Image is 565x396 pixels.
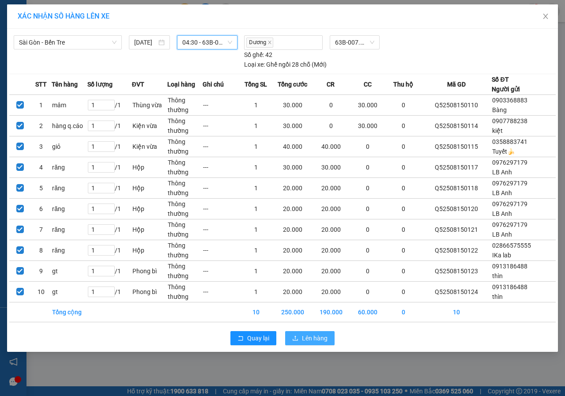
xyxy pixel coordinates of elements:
[203,240,238,260] td: ---
[238,94,274,115] td: 1
[4,61,53,70] span: 1 - Phong bì (gt)
[30,240,52,260] td: 8
[364,79,372,89] span: CC
[203,79,224,89] span: Ghi chú
[87,79,113,89] span: Số lượng
[87,281,132,302] td: / 1
[350,302,385,322] td: 60.000
[52,115,87,136] td: hàng q.cáo
[447,79,466,89] span: Mã GD
[492,106,507,113] span: Bàng
[203,177,238,198] td: ---
[30,94,52,115] td: 1
[350,281,385,302] td: 0
[421,157,492,177] td: Q52508150117
[245,79,267,89] span: Tổng SL
[244,50,264,60] span: Số ghế:
[350,177,385,198] td: 0
[30,157,52,177] td: 4
[4,10,67,18] p: Gửi từ:
[87,260,132,281] td: / 1
[350,157,385,177] td: 0
[312,94,350,115] td: 0
[312,177,350,198] td: 20.000
[238,219,274,240] td: 1
[132,157,167,177] td: Hộp
[87,177,132,198] td: / 1
[386,177,421,198] td: 0
[237,335,244,342] span: rollback
[87,157,132,177] td: / 1
[292,335,298,342] span: upload
[52,219,87,240] td: răng
[492,263,527,270] span: 0913186488
[492,189,512,196] span: LB Anh
[167,115,203,136] td: Thông thường
[492,75,520,94] div: Số ĐT Người gửi
[68,10,131,18] p: Nhận:
[312,157,350,177] td: 30.000
[542,13,549,20] span: close
[350,115,385,136] td: 30.000
[247,333,269,343] span: Quay lại
[87,136,132,157] td: / 1
[167,281,203,302] td: Thông thường
[134,38,157,47] input: 16/08/2025
[238,302,274,322] td: 10
[350,240,385,260] td: 0
[167,79,195,89] span: Loại hàng
[350,136,385,157] td: 0
[274,157,312,177] td: 30.000
[335,36,374,49] span: 63B-007.69
[87,10,111,18] span: Mỹ Tho
[30,198,52,219] td: 6
[312,240,350,260] td: 20.000
[533,4,558,29] button: Close
[312,136,350,157] td: 40.000
[492,221,527,228] span: 0976297179
[3,45,68,57] td: CR:
[274,302,312,322] td: 250.000
[492,252,511,259] span: IKa lab
[132,136,167,157] td: Kiện vừa
[421,198,492,219] td: Q52508150120
[238,281,274,302] td: 1
[30,177,52,198] td: 5
[4,19,15,28] span: thìn
[274,177,312,198] td: 20.000
[386,260,421,281] td: 0
[492,148,515,155] span: Tuyết🍌
[203,94,238,115] td: ---
[52,94,87,115] td: mâm
[132,177,167,198] td: Hộp
[238,177,274,198] td: 1
[393,79,413,89] span: Thu hộ
[30,219,52,240] td: 7
[492,293,503,300] span: thìn
[19,36,117,49] span: Sài Gòn - Bến Tre
[492,272,503,279] span: thìn
[312,281,350,302] td: 20.000
[421,281,492,302] td: Q52508150124
[274,198,312,219] td: 20.000
[492,283,527,290] span: 0913186488
[238,157,274,177] td: 1
[18,12,109,20] span: XÁC NHẬN SỐ HÀNG LÊN XE
[312,302,350,322] td: 190.000
[14,46,36,55] span: 20.000
[52,136,87,157] td: giỏ
[167,260,203,281] td: Thông thường
[30,260,52,281] td: 9
[421,94,492,115] td: Q52508150110
[492,159,527,166] span: 0976297179
[278,79,307,89] span: Tổng cước
[87,198,132,219] td: / 1
[25,10,48,18] span: Quận 5
[87,115,132,136] td: / 1
[285,331,335,345] button: uploadLên hàng
[312,219,350,240] td: 20.000
[167,177,203,198] td: Thông thường
[421,240,492,260] td: Q52508150122
[492,180,527,187] span: 0976297179
[492,97,527,104] span: 0903368883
